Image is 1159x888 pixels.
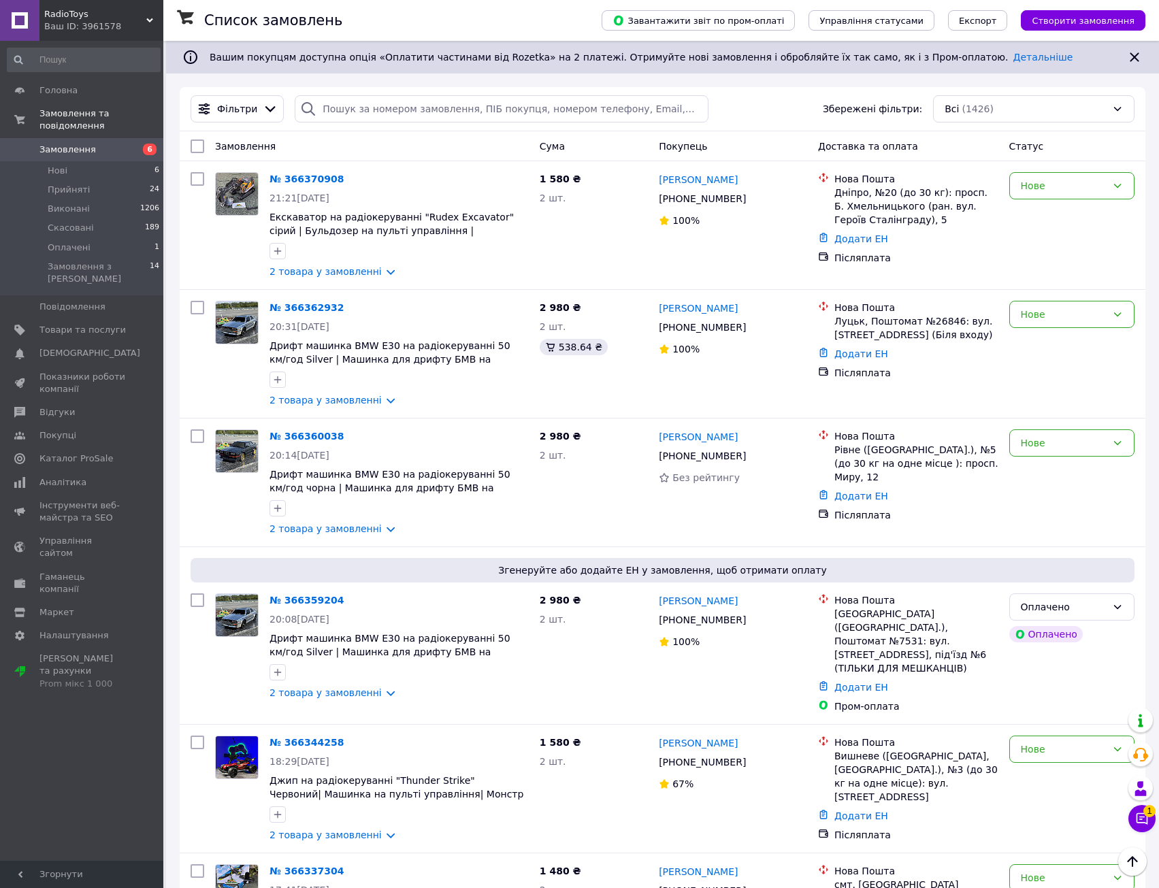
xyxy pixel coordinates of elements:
a: Фото товару [215,172,259,216]
span: [PERSON_NAME] та рахунки [39,653,126,690]
span: 24 [150,184,159,196]
span: Згенеруйте або додайте ЕН у замовлення, щоб отримати оплату [196,563,1129,577]
a: 2 товара у замовленні [270,687,382,698]
div: Нове [1021,307,1107,322]
span: Скасовані [48,222,94,234]
a: 2 товара у замовленні [270,829,382,840]
div: Післяплата [834,508,998,522]
span: Екскаватор на радіокеруванні "Rudex Excavator" сірий | Бульдозер на пульті управління | Екскавато... [270,212,514,250]
span: 20:14[DATE] [270,450,329,461]
span: 21:21[DATE] [270,193,329,203]
button: Управління статусами [809,10,934,31]
span: 20:08[DATE] [270,614,329,625]
img: Фото товару [216,301,258,344]
div: [PHONE_NUMBER] [656,318,749,337]
span: 1 [1143,805,1156,817]
div: Нова Пошта [834,429,998,443]
span: 1 480 ₴ [540,866,581,876]
span: 100% [672,344,700,355]
div: Пром-оплата [834,700,998,713]
span: 20:31[DATE] [270,321,329,332]
span: 1 580 ₴ [540,737,581,748]
a: [PERSON_NAME] [659,594,738,608]
input: Пошук [7,48,161,72]
a: Фото товару [215,593,259,637]
span: 189 [145,222,159,234]
span: RadioToys [44,8,146,20]
span: Налаштування [39,629,109,642]
span: [DEMOGRAPHIC_DATA] [39,347,140,359]
span: Замовлення та повідомлення [39,108,163,132]
span: Повідомлення [39,301,105,313]
span: Без рейтингу [672,472,740,483]
span: Доставка та оплата [818,141,918,152]
span: Відгуки [39,406,75,418]
span: Гаманець компанії [39,571,126,595]
span: Замовлення [39,144,96,156]
span: Управління сайтом [39,535,126,559]
a: 2 товара у замовленні [270,266,382,277]
button: Чат з покупцем1 [1128,805,1156,832]
div: Вишневе ([GEOGRAPHIC_DATA], [GEOGRAPHIC_DATA].), №3 (до 30 кг на одне місце): вул. [STREET_ADDRESS] [834,749,998,804]
span: 1206 [140,203,159,215]
div: [PHONE_NUMBER] [656,446,749,465]
a: № 366362932 [270,302,344,313]
a: № 366344258 [270,737,344,748]
div: Післяплата [834,366,998,380]
span: Оплачені [48,242,91,254]
div: [PHONE_NUMBER] [656,610,749,629]
a: 2 товара у замовленні [270,523,382,534]
span: 1 580 ₴ [540,174,581,184]
span: 67% [672,778,693,789]
div: Нове [1021,178,1107,193]
span: Дрифт машинка BMW Е30 на радіокеруванні 50 км/год чорна | Машинка для дрифту БМВ на радіоуправлін... [270,469,510,507]
a: Створити замовлення [1007,14,1145,25]
div: Нове [1021,742,1107,757]
a: № 366370908 [270,174,344,184]
div: Нове [1021,435,1107,450]
a: [PERSON_NAME] [659,865,738,878]
span: 14 [150,261,159,285]
a: Додати ЕН [834,233,888,244]
span: 100% [672,636,700,647]
div: Оплачено [1021,599,1107,614]
span: Cума [540,141,565,152]
a: Додати ЕН [834,491,888,501]
span: 100% [672,215,700,226]
span: Замовлення [215,141,276,152]
span: Збережені фільтри: [823,102,922,116]
a: № 366359204 [270,595,344,606]
img: Фото товару [216,594,258,636]
h1: Список замовлень [204,12,342,29]
span: 6 [154,165,159,177]
div: Нова Пошта [834,864,998,878]
span: 1 [154,242,159,254]
a: [PERSON_NAME] [659,736,738,750]
span: Виконані [48,203,90,215]
div: 538.64 ₴ [540,339,608,355]
a: Детальніше [1013,52,1073,63]
span: 2 980 ₴ [540,302,581,313]
span: Статус [1009,141,1044,152]
span: Нові [48,165,67,177]
a: [PERSON_NAME] [659,430,738,444]
span: 2 шт. [540,321,566,332]
span: 2 шт. [540,193,566,203]
img: Фото товару [216,736,258,778]
span: Управління статусами [819,16,924,26]
span: Експорт [959,16,997,26]
a: № 366360038 [270,431,344,442]
img: Фото товару [216,430,258,472]
a: Фото товару [215,301,259,344]
div: [PHONE_NUMBER] [656,753,749,772]
a: [PERSON_NAME] [659,301,738,315]
span: 2 980 ₴ [540,431,581,442]
button: Створити замовлення [1021,10,1145,31]
a: Дрифт машинка BMW Е30 на радіокеруванні 50 км/год Silver | Машинка для дрифту БМВ на радіоуправлі... [270,340,510,378]
span: (1426) [962,103,994,114]
a: 2 товара у замовленні [270,395,382,406]
div: Ваш ID: 3961578 [44,20,163,33]
a: № 366337304 [270,866,344,876]
span: Маркет [39,606,74,619]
